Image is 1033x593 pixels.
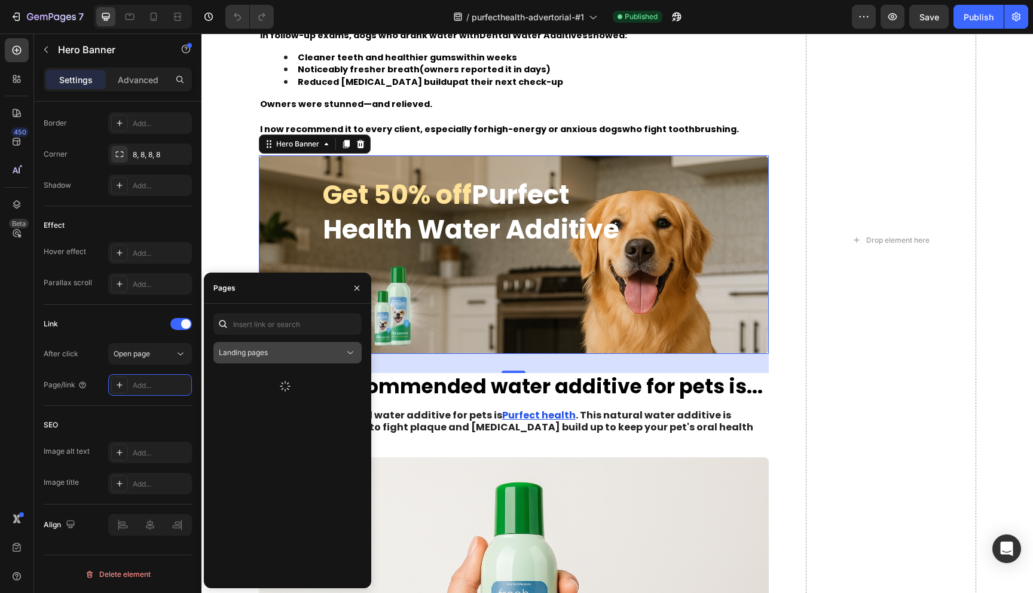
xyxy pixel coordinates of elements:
div: Add... [133,448,189,458]
p: My top recommended water additive for pets is . This natural water additive is specially formulat... [59,376,567,413]
span: I now recommend it to every client, especially for who fight toothbrushing. [59,90,537,102]
div: Open Intercom Messenger [992,534,1021,563]
button: Publish [953,5,1004,29]
div: Shadow [44,180,71,191]
div: Hero Banner [72,105,120,116]
button: Delete element [44,565,192,584]
div: Add... [133,479,189,490]
p: Advanced [118,74,158,86]
div: Add... [133,279,189,290]
span: Landing pages [219,348,268,357]
div: Add... [133,118,189,129]
strong: Reduced [MEDICAL_DATA] buildup [96,42,257,54]
div: Image alt text [44,446,90,457]
p: Settings [59,74,93,86]
div: 8, 8, 8, 8 [133,149,189,160]
div: Add... [133,181,189,191]
div: Image title [44,477,79,488]
span: Open page [114,349,150,358]
strong: Get 50% off [121,143,270,179]
span: Save [919,12,939,22]
span: / [466,11,469,23]
p: 7 [78,10,84,24]
a: Purfect health [301,375,374,389]
button: Landing pages [213,342,362,363]
div: Parallax scroll [44,277,92,288]
div: Page/link [44,380,87,390]
div: SEO [44,420,58,430]
div: Corner [44,149,68,160]
span: within weeks [96,18,316,30]
button: Save [909,5,949,29]
strong: Noticeably fresher breath [96,30,218,42]
p: Hero Banner [58,42,160,57]
div: Link [44,319,58,329]
div: Publish [964,11,994,23]
div: 450 [11,127,29,137]
div: Border [44,118,67,129]
span: purfecthealth-advertorial-#1 [472,11,584,23]
div: Align [44,517,78,533]
div: Add... [133,248,189,259]
span: at their next check-up [96,42,362,54]
div: Pages [213,283,236,294]
h2: Purfect Health Water Additive [120,143,568,213]
div: Add... [133,380,189,391]
div: Effect [44,220,65,231]
div: Undo/Redo [225,5,274,29]
h2: My top recommended water additive for pets is... [57,340,568,368]
span: Owners were stunned—and relieved. [59,65,231,77]
span: Published [625,11,658,22]
div: Delete element [85,567,151,582]
span: (owners reported it in days) [96,30,349,42]
input: Insert link or search [213,313,362,335]
strong: high-energy or anxious dogs [286,90,421,102]
iframe: Design area [201,33,1033,593]
button: 7 [5,5,89,29]
strong: Cleaner teeth and healthier gums [96,18,255,30]
div: Beta [9,219,29,228]
div: After click [44,349,78,359]
div: Hover effect [44,246,86,257]
div: Drop element here [665,202,728,212]
button: Open page [108,343,192,365]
